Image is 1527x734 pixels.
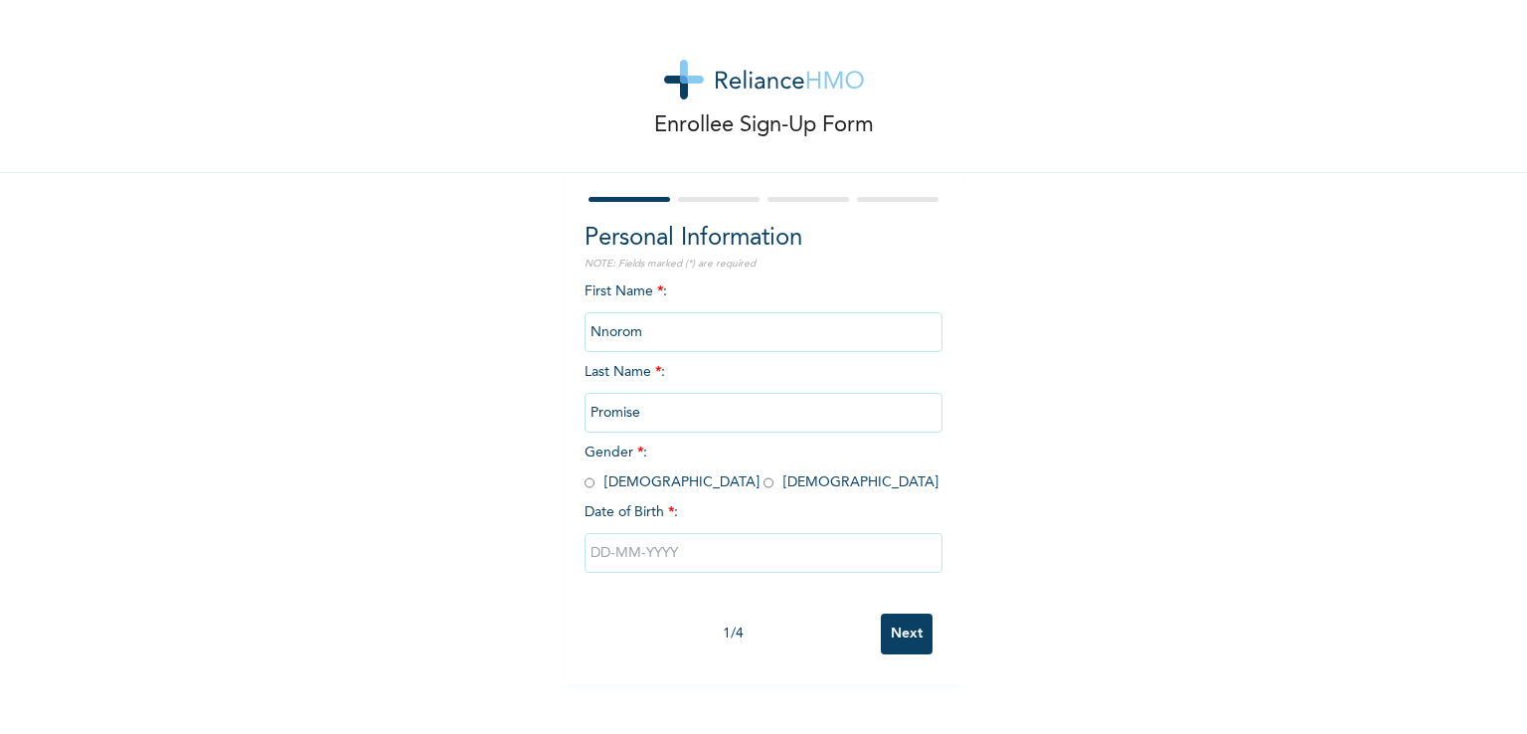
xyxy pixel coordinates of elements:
[585,312,942,352] input: Enter your first name
[585,533,942,573] input: DD-MM-YYYY
[585,446,938,489] span: Gender : [DEMOGRAPHIC_DATA] [DEMOGRAPHIC_DATA]
[585,221,942,257] h2: Personal Information
[585,365,942,420] span: Last Name :
[585,393,942,433] input: Enter your last name
[585,624,881,644] div: 1 / 4
[654,109,874,142] p: Enrollee Sign-Up Form
[585,502,678,523] span: Date of Birth :
[585,284,942,339] span: First Name :
[664,60,864,99] img: logo
[881,614,933,654] input: Next
[585,257,942,272] p: NOTE: Fields marked (*) are required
